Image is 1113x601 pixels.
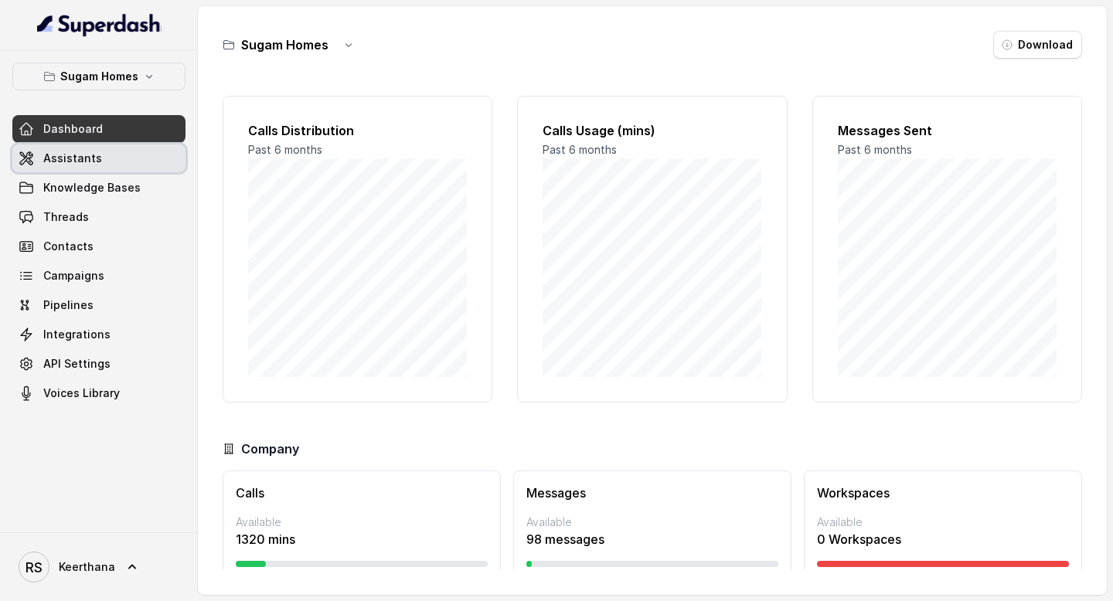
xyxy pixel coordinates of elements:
p: 0 Workspaces [817,530,1069,548]
span: Campaigns [43,268,104,284]
span: Knowledge Bases [43,180,141,195]
h3: Messages [526,484,778,502]
button: Download [993,31,1082,59]
span: Contacts [43,239,94,254]
a: Dashboard [12,115,185,143]
button: Sugam Homes [12,63,185,90]
span: Assistants [43,151,102,166]
span: Threads [43,209,89,225]
h3: Calls [236,484,488,502]
span: Past 6 months [248,143,322,156]
a: Assistants [12,144,185,172]
a: Pipelines [12,291,185,319]
span: API Settings [43,356,111,372]
a: Voices Library [12,379,185,407]
span: Integrations [43,327,111,342]
a: Contacts [12,233,185,260]
span: Keerthana [59,559,115,575]
h2: Calls Usage (mins) [543,121,761,140]
a: Keerthana [12,545,185,589]
p: 1320 mins [236,530,488,548]
span: Past 6 months [838,143,912,156]
span: Past 6 months [543,143,617,156]
img: light.svg [37,12,162,37]
a: API Settings [12,350,185,378]
a: Integrations [12,321,185,348]
span: Voices Library [43,385,120,401]
h3: Company [241,440,299,458]
p: Available [526,514,778,530]
h3: Workspaces [817,484,1069,502]
p: Sugam Homes [60,67,138,86]
p: 98 messages [526,530,778,548]
h3: Sugam Homes [241,36,328,54]
a: Campaigns [12,262,185,290]
a: Knowledge Bases [12,174,185,202]
span: Dashboard [43,121,103,137]
p: Available [817,514,1069,530]
p: Available [236,514,488,530]
a: Threads [12,203,185,231]
span: Pipelines [43,297,94,313]
text: RS [26,559,43,576]
h2: Calls Distribution [248,121,467,140]
h2: Messages Sent [838,121,1057,140]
